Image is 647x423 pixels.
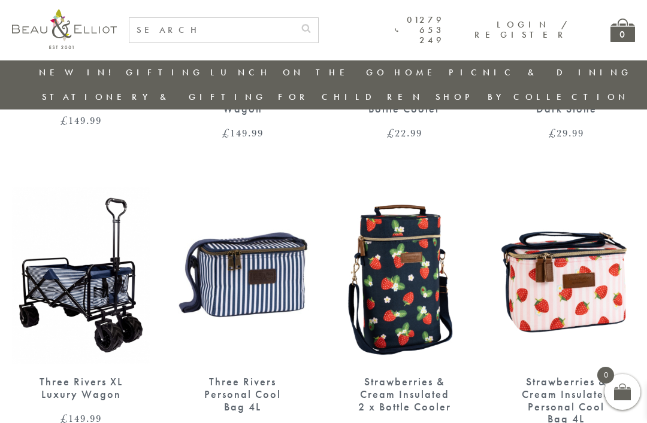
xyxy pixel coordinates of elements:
img: logo [12,9,117,49]
div: Three Rivers XL Luxury Wagon [33,376,129,400]
input: SEARCH [129,18,294,42]
a: 0 [610,19,635,42]
a: Shop by collection [436,91,629,103]
a: Home [394,66,442,78]
a: Gifting [126,66,204,78]
div: Strawberries & Cream Insulated 2 x Bottle Cooler [356,376,452,413]
span: £ [222,126,230,140]
img: Three Rivers XL Wagon camping, festivals, family picnics [12,187,150,364]
a: For Children [278,91,424,103]
span: £ [387,126,395,140]
img: Strawberries & Cream Insulated Personal Cool Bag 4L [497,187,635,364]
div: Three Rivers Personal Cool Bag 4L [195,376,291,413]
bdi: 149.99 [61,113,102,127]
bdi: 149.99 [222,126,264,140]
a: Login / Register [474,19,569,41]
span: £ [549,126,557,140]
bdi: 29.99 [549,126,584,140]
a: Stationery & Gifting [42,91,267,103]
a: New in! [39,66,119,78]
a: 01279 653 249 [395,15,445,46]
a: Picnic & Dining [449,66,632,78]
img: Three Rivers Personal Cool Bag 4L [174,187,312,364]
img: Strawberries & Cream Insulated 2 x Bottle Cooler [335,187,473,364]
span: £ [61,113,68,127]
bdi: 22.99 [387,126,422,140]
a: Lunch On The Go [210,66,388,78]
span: 0 [597,367,614,384]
